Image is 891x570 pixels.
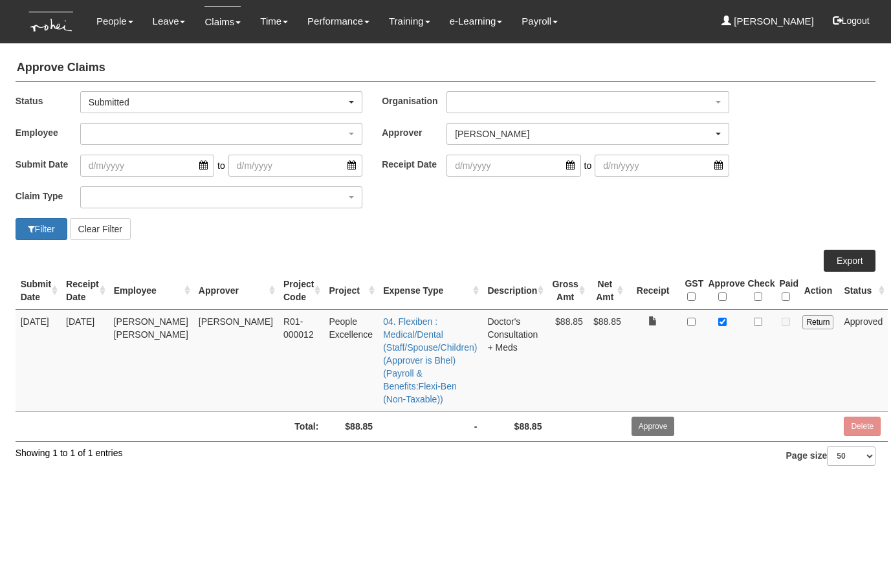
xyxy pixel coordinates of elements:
td: Approved [839,309,888,411]
a: 04. Flexiben : Medical/Dental (Staff/Spouse/Children) (Approver is Bhel) (Payroll & Benefits:Flex... [383,316,477,404]
th: Approver : activate to sort column ascending [193,272,278,310]
td: People Excellence [324,309,378,411]
th: Check [742,272,774,310]
th: Project : activate to sort column ascending [324,272,378,310]
th: Status : activate to sort column ascending [839,272,888,310]
label: Employee [16,123,80,142]
a: e-Learning [450,6,503,36]
td: $88.85 [482,411,547,441]
td: $88.85 [588,309,626,411]
label: Approver [382,123,446,142]
th: Gross Amt : activate to sort column ascending [547,272,588,310]
a: Export [824,250,875,272]
a: [PERSON_NAME] [721,6,814,36]
a: Claims [204,6,241,37]
input: d/m/yyyy [228,155,362,177]
td: [PERSON_NAME] [PERSON_NAME] [109,309,193,411]
input: d/m/yyyy [446,155,580,177]
label: Submit Date [16,155,80,173]
div: [PERSON_NAME] [455,127,713,140]
th: GST [679,272,703,310]
label: Organisation [382,91,446,110]
label: Page size [786,446,876,466]
h4: Approve Claims [16,55,876,82]
a: Training [389,6,430,36]
a: Time [260,6,288,36]
button: Logout [824,5,879,36]
input: d/m/yyyy [80,155,214,177]
td: - [378,411,482,441]
button: Filter [16,218,67,240]
td: Doctor's Consultation + Meds [482,309,547,411]
a: Payroll [522,6,558,36]
td: $88.85 [547,309,588,411]
th: Net Amt : activate to sort column ascending [588,272,626,310]
th: Approve [703,272,742,310]
td: [PERSON_NAME] [193,309,278,411]
button: Clear Filter [70,218,131,240]
th: Action [797,272,839,310]
th: Receipt [626,272,680,310]
label: Claim Type [16,186,80,205]
input: Return [802,315,833,329]
td: [DATE] [16,309,61,411]
label: Status [16,91,80,110]
th: Submit Date : activate to sort column ascending [16,272,61,310]
th: Receipt Date : activate to sort column ascending [61,272,109,310]
button: [PERSON_NAME] [446,123,729,145]
input: d/m/yyyy [595,155,729,177]
a: People [96,6,133,36]
td: [DATE] [61,309,109,411]
th: Expense Type : activate to sort column ascending [378,272,482,310]
button: Submitted [80,91,363,113]
input: Approve [632,417,675,436]
iframe: chat widget [837,518,878,557]
th: Paid [774,272,797,310]
span: to [581,155,595,177]
td: Total: [109,411,324,441]
div: Submitted [89,96,347,109]
a: Performance [307,6,369,36]
span: to [214,155,228,177]
td: $88.85 [324,411,378,441]
th: Employee : activate to sort column ascending [109,272,193,310]
th: Description : activate to sort column ascending [482,272,547,310]
th: Project Code : activate to sort column ascending [278,272,324,310]
label: Receipt Date [382,155,446,173]
td: R01-000012 [278,309,324,411]
select: Page size [827,446,875,466]
a: Leave [153,6,186,36]
input: Delete [844,417,881,436]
